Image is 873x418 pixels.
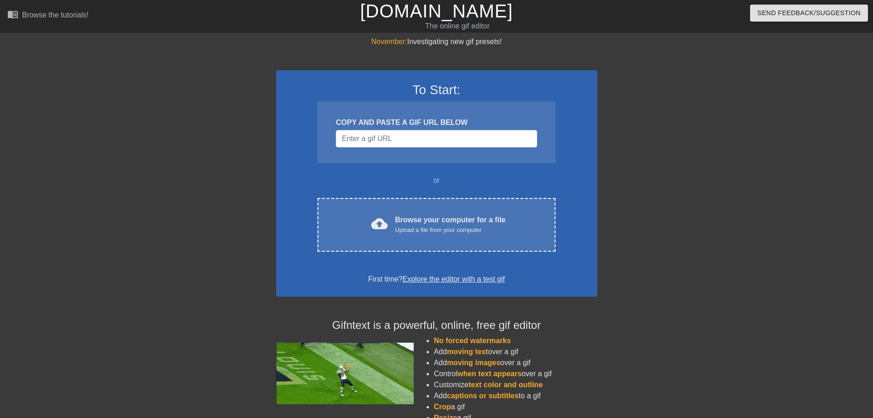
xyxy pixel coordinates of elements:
span: text color and outline [468,381,543,389]
div: or [300,175,573,186]
span: Crop [434,403,451,411]
span: menu_book [7,9,18,20]
h3: To Start: [288,82,585,98]
span: moving text [447,348,488,356]
div: COPY AND PASTE A GIF URL BELOW [336,117,537,128]
span: cloud_upload [371,215,388,232]
img: football_small.gif [276,343,414,404]
span: captions or subtitles [447,392,518,400]
li: a gif [434,401,597,412]
li: Add over a gif [434,357,597,368]
li: Add over a gif [434,346,597,357]
span: when text appears [457,370,522,378]
input: Username [336,130,537,147]
a: Explore the editor with a test gif [402,275,505,283]
li: Add to a gif [434,390,597,401]
a: Browse the tutorials! [7,9,89,23]
div: Browse your computer for a file [395,215,506,235]
div: Browse the tutorials! [22,11,89,19]
span: No forced watermarks [434,337,511,345]
div: Investigating new gif presets! [276,36,597,47]
span: moving images [447,359,500,367]
button: Send Feedback/Suggestion [750,5,868,22]
span: Send Feedback/Suggestion [757,7,861,19]
span: November: [371,38,407,45]
div: The online gif editor [295,21,619,32]
li: Customize [434,379,597,390]
div: First time? [288,274,585,285]
h4: Gifntext is a powerful, online, free gif editor [276,319,597,332]
li: Control over a gif [434,368,597,379]
a: [DOMAIN_NAME] [360,1,513,21]
div: Upload a file from your computer [395,226,506,235]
